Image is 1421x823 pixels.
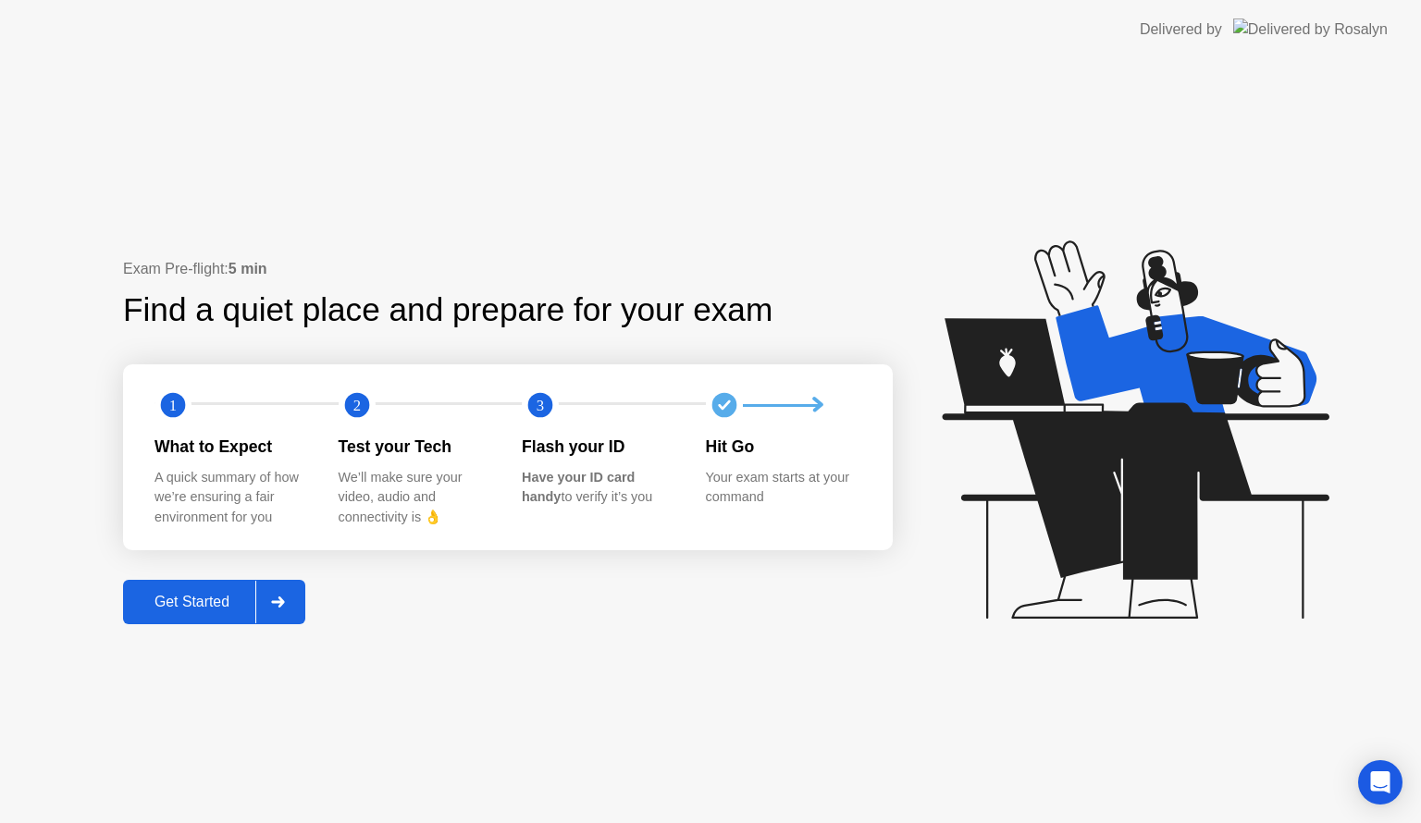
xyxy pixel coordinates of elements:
div: Get Started [129,594,255,610]
div: Hit Go [706,435,860,459]
div: Exam Pre-flight: [123,258,893,280]
img: Delivered by Rosalyn [1233,18,1388,40]
div: Find a quiet place and prepare for your exam [123,286,775,335]
div: What to Expect [154,435,309,459]
div: A quick summary of how we’re ensuring a fair environment for you [154,468,309,528]
b: 5 min [229,261,267,276]
text: 1 [169,397,177,414]
div: to verify it’s you [522,468,676,508]
div: Flash your ID [522,435,676,459]
text: 2 [352,397,360,414]
div: Open Intercom Messenger [1358,760,1402,805]
div: Test your Tech [339,435,493,459]
b: Have your ID card handy [522,470,635,505]
div: Delivered by [1140,18,1222,41]
div: We’ll make sure your video, audio and connectivity is 👌 [339,468,493,528]
button: Get Started [123,580,305,624]
text: 3 [537,397,544,414]
div: Your exam starts at your command [706,468,860,508]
